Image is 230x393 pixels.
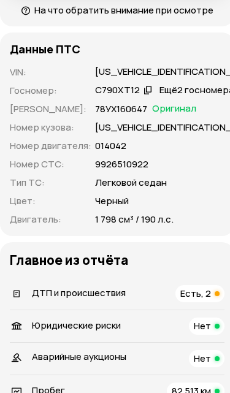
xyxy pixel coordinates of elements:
span: ДТП и происшествия [32,286,126,299]
h4: Данные ПТС [10,42,80,56]
span: Оригинал [152,102,196,116]
p: Цвет : [10,194,91,208]
p: Легковой седан [95,176,167,189]
span: Юридические риски [32,319,121,332]
p: 014042 [95,139,126,153]
p: 9926510922 [95,158,148,171]
h3: Главное из отчёта [10,252,224,268]
span: Есть, 2 [180,287,211,300]
a: На что обратить внимание при осмотре [21,4,213,17]
p: Госномер : [10,84,91,97]
div: С790ХТ12 [95,84,140,97]
p: 1 798 см³ / 190 л.с. [95,213,174,226]
span: Нет [194,352,211,365]
p: Черный [95,194,129,208]
p: Тип ТС : [10,176,91,189]
p: VIN : [10,66,91,79]
span: Аварийные аукционы [32,350,126,363]
p: Номер двигателя : [10,139,91,153]
span: Нет [194,319,211,332]
p: Двигатель : [10,213,91,226]
p: Номер кузова : [10,121,91,134]
p: 78УХ160647 [95,102,147,116]
p: Номер СТС : [10,158,91,171]
p: [PERSON_NAME] : [10,102,91,116]
span: На что обратить внимание при осмотре [34,4,213,17]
